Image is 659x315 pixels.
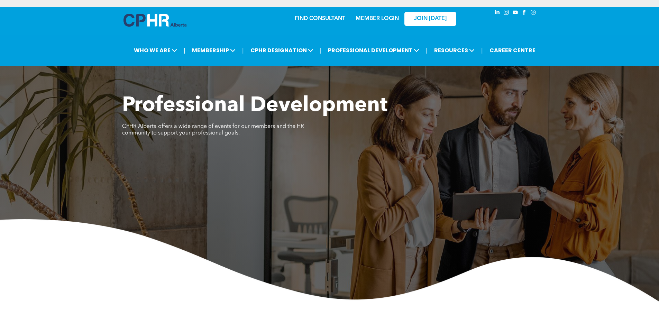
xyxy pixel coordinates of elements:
[122,124,304,136] span: CPHR Alberta offers a wide range of events for our members and the HR community to support your p...
[530,9,537,18] a: Social network
[404,12,456,26] a: JOIN [DATE]
[123,14,186,27] img: A blue and white logo for cp alberta
[122,95,387,116] span: Professional Development
[326,44,421,57] span: PROFESSIONAL DEVELOPMENT
[521,9,528,18] a: facebook
[184,43,185,57] li: |
[356,16,399,21] a: MEMBER LOGIN
[426,43,428,57] li: |
[503,9,510,18] a: instagram
[242,43,244,57] li: |
[432,44,477,57] span: RESOURCES
[494,9,501,18] a: linkedin
[248,44,315,57] span: CPHR DESIGNATION
[190,44,238,57] span: MEMBERSHIP
[295,16,345,21] a: FIND CONSULTANT
[512,9,519,18] a: youtube
[481,43,483,57] li: |
[132,44,179,57] span: WHO WE ARE
[487,44,538,57] a: CAREER CENTRE
[414,16,447,22] span: JOIN [DATE]
[320,43,322,57] li: |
